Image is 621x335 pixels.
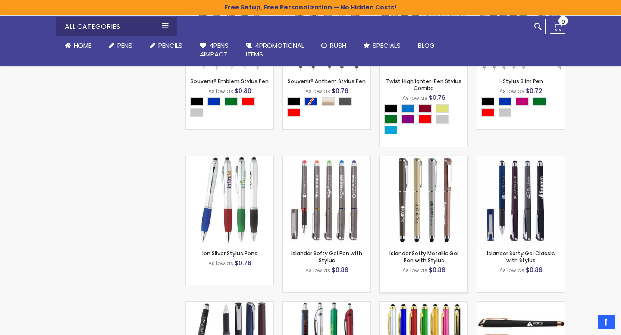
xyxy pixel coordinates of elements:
[487,250,555,264] a: Islander Softy Gel Classic with Stylus
[191,78,269,85] a: Souvenir® Emblem Stylus Pen
[291,250,362,264] a: Islander Softy Gel Pen with Stylus
[499,78,543,85] a: I-Stylus Slim Pen
[158,41,182,50] span: Pencils
[402,94,427,102] span: As low as
[384,104,397,113] div: Black
[56,17,177,36] div: All Categories
[287,108,300,117] div: Red
[287,97,300,106] div: Black
[386,78,461,92] a: Twist Highlighter-Pen Stylus Combo
[237,36,313,64] a: 4PROMOTIONALITEMS
[246,41,304,59] span: 4PROMOTIONAL ITEMS
[190,97,273,119] div: Select A Color
[401,115,414,124] div: Purple
[74,41,91,50] span: Home
[202,250,257,257] a: Ion Silver Stylus Pens
[436,104,449,113] div: Gold
[477,301,565,309] a: Gazelle Gel Softy Rose Gold Pen with Stylus
[332,266,348,274] span: $0.86
[526,87,543,95] span: $0.72
[533,97,546,106] div: Green
[305,87,330,95] span: As low as
[235,87,251,95] span: $0.80
[419,104,432,113] div: Burgundy
[516,97,529,106] div: Fushia
[384,126,397,134] div: Turquoise
[283,301,370,309] a: Souvenir® Image Stylus Pen
[550,312,621,335] iframe: Google Customer Reviews
[499,267,524,274] span: As low as
[477,156,565,163] a: Islander Softy Gel Classic with Stylus
[380,156,467,163] a: Islander Softy Metallic Gel Pen with Stylus
[283,156,370,163] a: Islander Softy Gel Pen with Stylus
[429,266,445,274] span: $0.86
[186,156,273,163] a: Ion Silver Stylus Pens
[117,41,132,50] span: Pens
[56,36,100,55] a: Home
[208,260,233,267] span: As low as
[499,87,524,95] span: As low as
[225,97,238,106] div: Green
[191,36,237,64] a: 4Pens4impact
[384,115,397,124] div: Green
[380,156,467,244] img: Islander Softy Metallic Gel Pen with Stylus
[409,36,443,55] a: Blog
[436,115,449,124] div: Silver
[186,301,273,309] a: Cali Custom Stylus Gel pen
[355,36,409,55] a: Specials
[373,41,401,50] span: Specials
[283,156,370,244] img: Islander Softy Gel Pen with Stylus
[186,156,273,244] img: Ion Silver Stylus Pens
[332,87,348,95] span: $0.76
[287,97,370,119] div: Select A Color
[141,36,191,55] a: Pencils
[419,115,432,124] div: Red
[190,108,203,117] div: Silver
[481,108,494,117] div: Red
[190,97,203,106] div: Black
[499,97,511,106] div: Blue
[418,41,435,50] span: Blog
[200,41,229,59] span: 4Pens 4impact
[380,301,467,309] a: I-Stylus Slim Gold Pen
[561,18,565,26] span: 0
[402,267,427,274] span: As low as
[305,267,330,274] span: As low as
[429,93,445,102] span: $0.76
[288,78,366,85] a: Souvenir® Anthem Stylus Pen
[401,104,414,113] div: Blue Light
[339,97,352,106] div: Gunmetal
[477,156,565,244] img: Islander Softy Gel Classic with Stylus
[481,97,494,106] div: Black
[384,104,467,136] div: Select A Color
[550,19,565,34] a: 0
[242,97,255,106] div: Red
[100,36,141,55] a: Pens
[499,108,511,117] div: Silver
[389,250,458,264] a: Islander Softy Metallic Gel Pen with Stylus
[208,87,233,95] span: As low as
[330,41,346,50] span: Rush
[322,97,335,106] div: Champagne
[526,266,543,274] span: $0.86
[207,97,220,106] div: Blue
[313,36,355,55] a: Rush
[235,259,251,267] span: $0.76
